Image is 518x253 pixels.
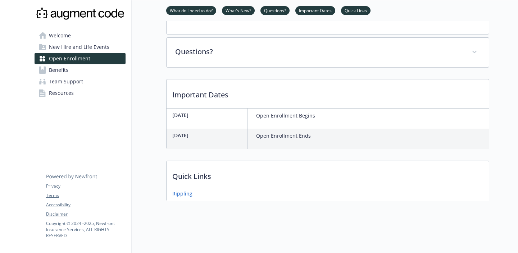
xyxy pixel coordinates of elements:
a: Accessibility [46,202,125,208]
span: Welcome [49,30,71,41]
a: Important Dates [295,7,335,14]
a: Quick Links [341,7,371,14]
a: What's New? [222,7,255,14]
span: Resources [49,87,74,99]
span: Team Support [49,76,83,87]
p: Copyright © 2024 - 2025 , Newfront Insurance Services, ALL RIGHTS RESERVED [46,220,125,239]
a: New Hire and Life Events [35,41,126,53]
a: Disclaimer [46,211,125,217]
a: Questions? [260,7,290,14]
a: Open Enrollment [35,53,126,64]
p: Open Enrollment Begins [256,111,315,120]
span: Open Enrollment [49,53,90,64]
a: Welcome [35,30,126,41]
span: New Hire and Life Events [49,41,109,53]
p: Questions? [175,46,463,57]
a: Rippling [172,190,192,197]
a: Privacy [46,183,125,189]
div: Questions? [167,38,489,67]
p: [DATE] [172,132,244,139]
p: Quick Links [167,161,489,188]
a: Benefits [35,64,126,76]
span: Benefits [49,64,68,76]
p: Important Dates [167,79,489,106]
p: [DATE] [172,111,244,119]
p: Open Enrollment Ends [256,132,311,140]
a: Resources [35,87,126,99]
a: Team Support [35,76,126,87]
a: Terms [46,192,125,199]
a: What do I need to do? [166,7,216,14]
